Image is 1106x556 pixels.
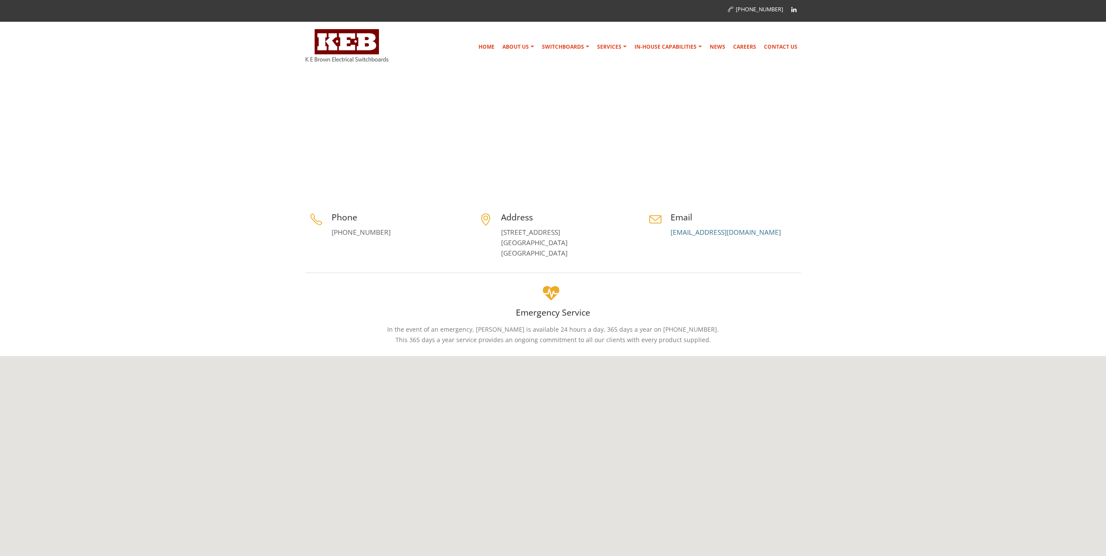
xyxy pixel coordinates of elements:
[631,38,705,56] a: In-house Capabilities
[332,228,391,237] a: [PHONE_NUMBER]
[538,38,593,56] a: Switchboards
[761,38,801,56] a: Contact Us
[306,29,389,62] img: K E Brown Electrical Switchboards
[706,38,729,56] a: News
[501,228,568,258] a: [STREET_ADDRESS][GEOGRAPHIC_DATA][GEOGRAPHIC_DATA]
[671,211,801,223] h4: Email
[760,152,799,163] li: Contact Us
[730,38,760,56] a: Careers
[728,6,783,13] a: [PHONE_NUMBER]
[671,228,781,237] a: [EMAIL_ADDRESS][DOMAIN_NAME]
[501,211,631,223] h4: Address
[743,153,758,160] a: Home
[332,211,462,223] h4: Phone
[499,38,538,56] a: About Us
[306,306,801,318] h4: Emergency Service
[787,3,800,16] a: Linkedin
[475,38,498,56] a: Home
[306,146,370,171] h1: Contact Us
[594,38,630,56] a: Services
[306,324,801,345] p: In the event of an emergency, [PERSON_NAME] is available 24 hours a day, 365 days a year on [PHON...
